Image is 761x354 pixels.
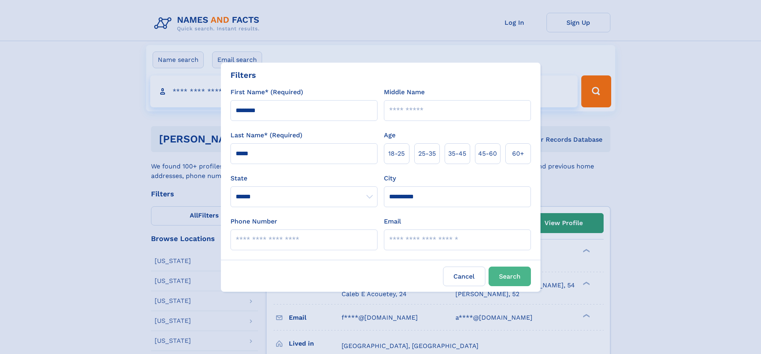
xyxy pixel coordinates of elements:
span: 18‑25 [388,149,405,158]
label: Last Name* (Required) [230,131,302,140]
span: 60+ [512,149,524,158]
label: Age [384,131,395,140]
span: 35‑45 [448,149,466,158]
label: First Name* (Required) [230,87,303,97]
label: State [230,174,378,183]
div: Filters [230,69,256,81]
span: 25‑35 [418,149,436,158]
label: Email [384,217,401,226]
label: Cancel [443,267,485,286]
button: Search [489,267,531,286]
label: Middle Name [384,87,425,97]
label: City [384,174,396,183]
span: 45‑60 [478,149,497,158]
label: Phone Number [230,217,277,226]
